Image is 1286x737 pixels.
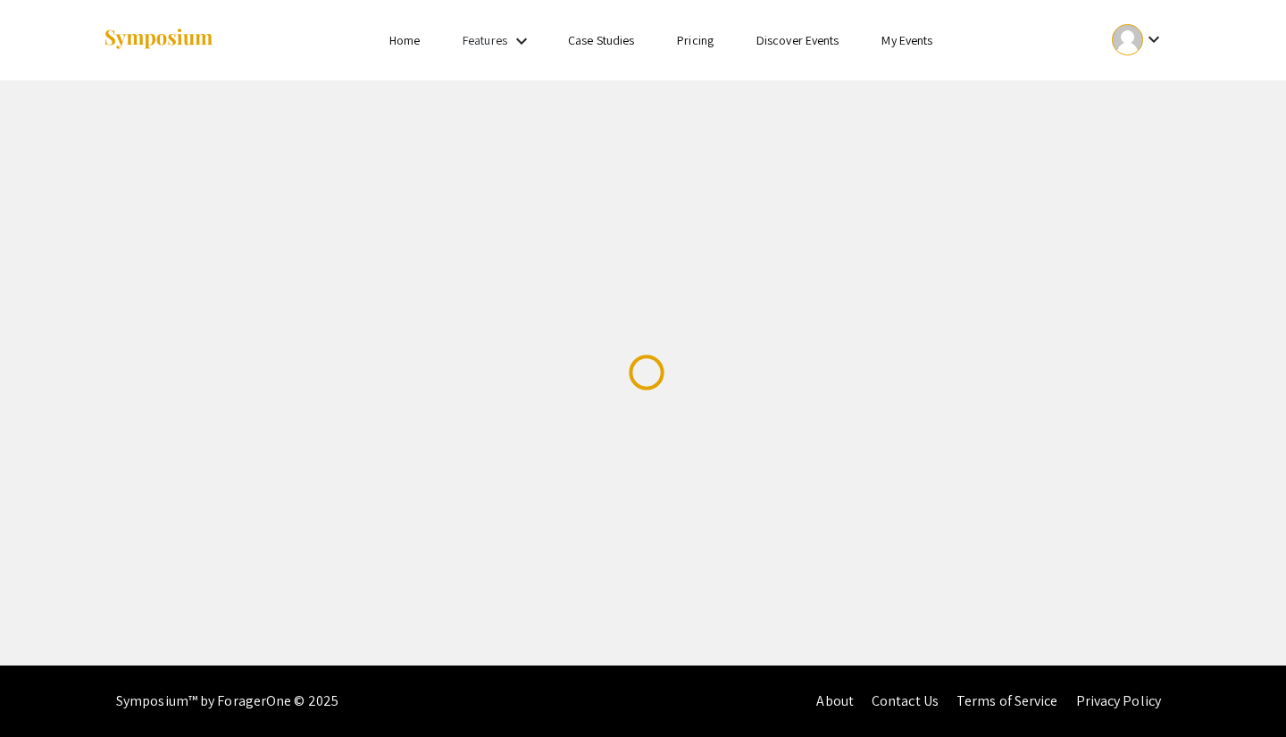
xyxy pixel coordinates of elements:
a: Contact Us [872,691,939,710]
mat-icon: Expand Features list [511,30,532,52]
a: Pricing [677,32,714,48]
a: Home [389,32,420,48]
div: Symposium™ by ForagerOne © 2025 [116,666,338,737]
a: Privacy Policy [1076,691,1161,710]
img: Symposium by ForagerOne [103,28,214,52]
a: My Events [881,32,932,48]
a: Terms of Service [956,691,1058,710]
a: Features [463,32,507,48]
a: About [816,691,854,710]
a: Discover Events [756,32,839,48]
button: Expand account dropdown [1093,20,1183,60]
a: Case Studies [568,32,634,48]
mat-icon: Expand account dropdown [1143,29,1165,50]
